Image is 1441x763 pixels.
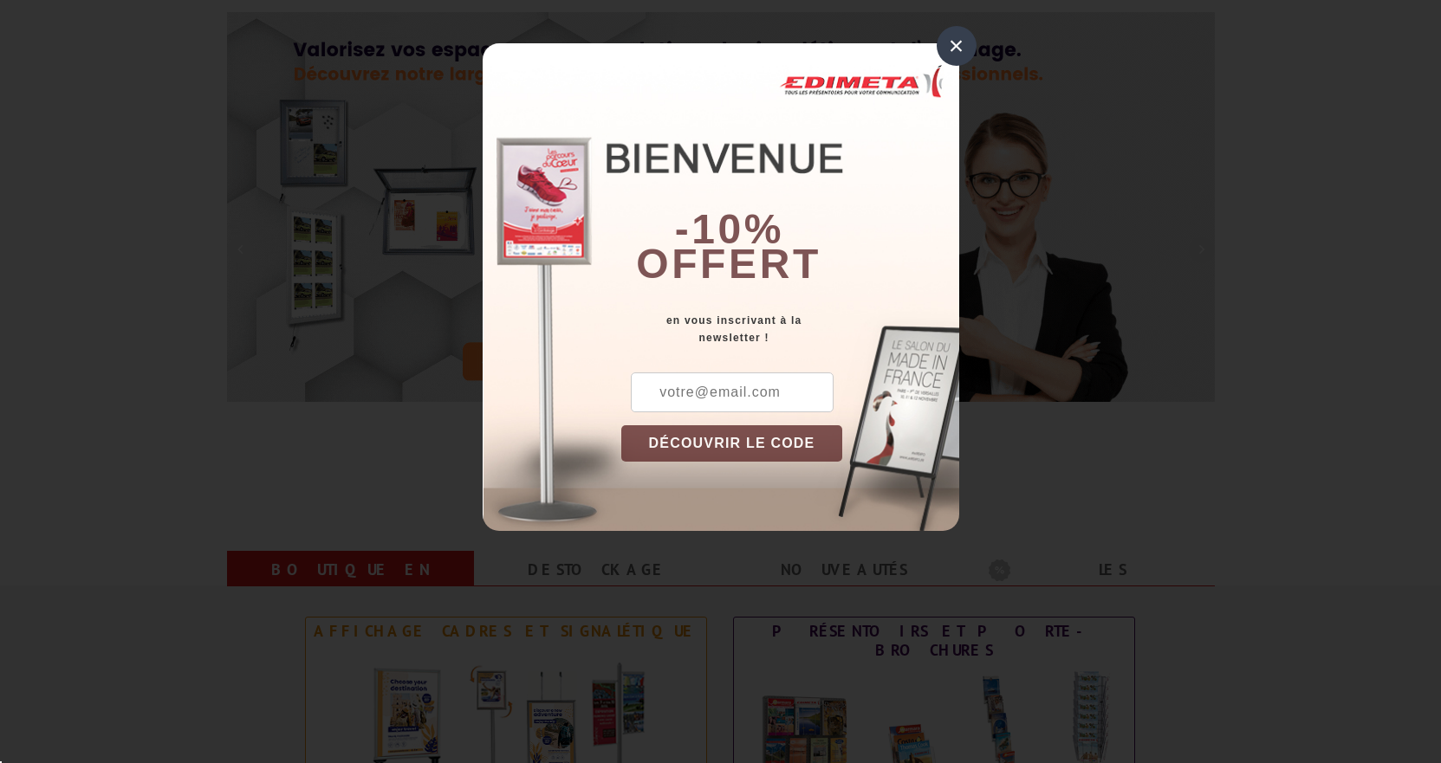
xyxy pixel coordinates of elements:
[621,312,959,346] div: en vous inscrivant à la newsletter !
[621,425,843,462] button: DÉCOUVRIR LE CODE
[631,372,834,412] input: votre@email.com
[937,26,977,66] div: ×
[675,206,784,252] b: -10%
[636,241,821,287] font: offert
